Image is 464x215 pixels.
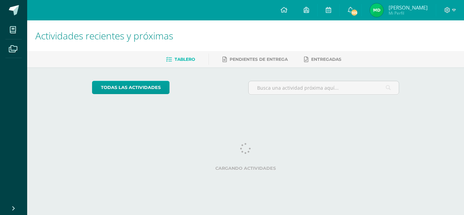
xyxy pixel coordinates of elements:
span: Entregadas [311,57,341,62]
span: Mi Perfil [389,10,428,16]
label: Cargando actividades [92,166,399,171]
a: Entregadas [304,54,341,65]
img: 83810b6c93cc2dda4ddc75f0e8ed6400.png [370,3,383,17]
a: Pendientes de entrega [222,54,288,65]
a: Tablero [166,54,195,65]
span: Actividades recientes y próximas [35,29,173,42]
span: [PERSON_NAME] [389,4,428,11]
a: todas las Actividades [92,81,169,94]
span: Tablero [175,57,195,62]
span: Pendientes de entrega [230,57,288,62]
span: 105 [351,9,358,16]
input: Busca una actividad próxima aquí... [249,81,399,94]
